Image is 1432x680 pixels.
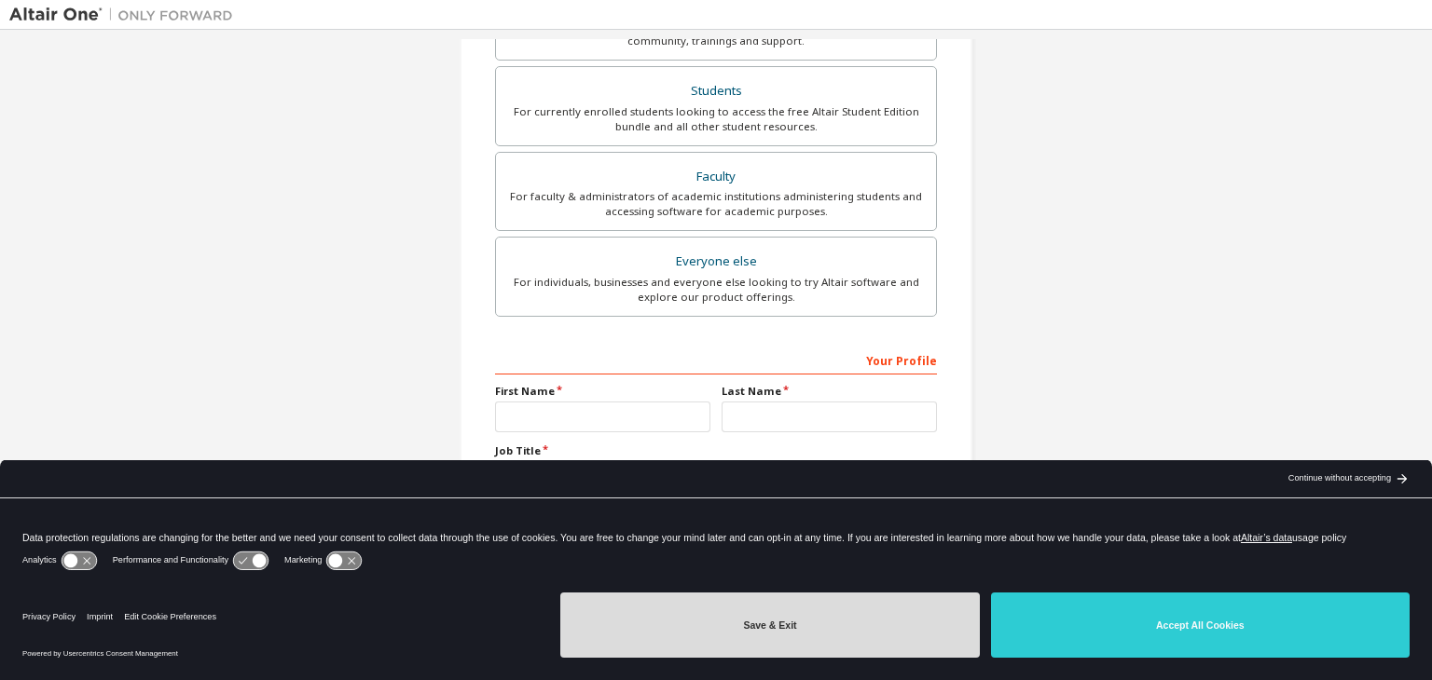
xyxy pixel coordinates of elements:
[507,249,925,275] div: Everyone else
[722,384,937,399] label: Last Name
[495,443,937,458] label: Job Title
[507,189,925,219] div: For faculty & administrators of academic institutions administering students and accessing softwa...
[9,6,242,24] img: Altair One
[495,384,710,399] label: First Name
[507,104,925,134] div: For currently enrolled students looking to access the free Altair Student Edition bundle and all ...
[507,275,925,305] div: For individuals, businesses and everyone else looking to try Altair software and explore our prod...
[495,345,937,374] div: Your Profile
[507,78,925,104] div: Students
[507,164,925,190] div: Faculty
